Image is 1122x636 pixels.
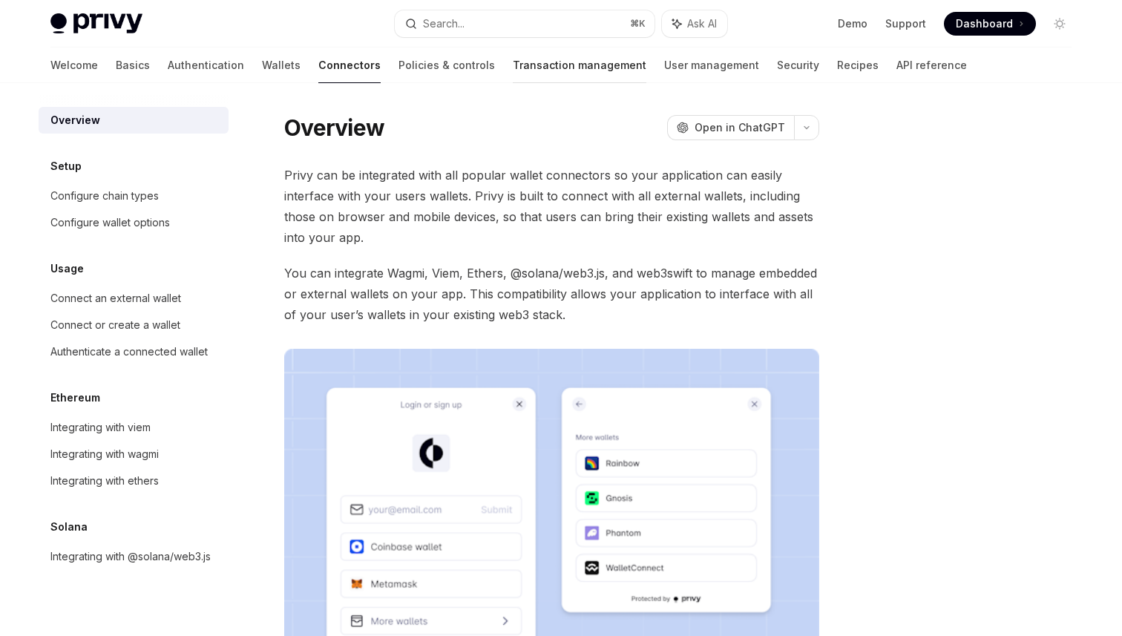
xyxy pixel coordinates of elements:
[398,47,495,83] a: Policies & controls
[1048,12,1072,36] button: Toggle dark mode
[423,15,465,33] div: Search...
[50,13,142,34] img: light logo
[664,47,759,83] a: User management
[39,183,229,209] a: Configure chain types
[168,47,244,83] a: Authentication
[50,419,151,436] div: Integrating with viem
[695,120,785,135] span: Open in ChatGPT
[837,47,879,83] a: Recipes
[284,165,819,248] span: Privy can be integrated with all popular wallet connectors so your application can easily interfa...
[956,16,1013,31] span: Dashboard
[284,114,384,141] h1: Overview
[777,47,819,83] a: Security
[39,209,229,236] a: Configure wallet options
[50,47,98,83] a: Welcome
[284,263,819,325] span: You can integrate Wagmi, Viem, Ethers, @solana/web3.js, and web3swift to manage embedded or exter...
[687,16,717,31] span: Ask AI
[885,16,926,31] a: Support
[50,389,100,407] h5: Ethereum
[50,445,159,463] div: Integrating with wagmi
[39,338,229,365] a: Authenticate a connected wallet
[50,187,159,205] div: Configure chain types
[318,47,381,83] a: Connectors
[39,441,229,468] a: Integrating with wagmi
[513,47,646,83] a: Transaction management
[116,47,150,83] a: Basics
[630,18,646,30] span: ⌘ K
[50,343,208,361] div: Authenticate a connected wallet
[50,518,88,536] h5: Solana
[39,107,229,134] a: Overview
[50,548,211,565] div: Integrating with @solana/web3.js
[50,472,159,490] div: Integrating with ethers
[50,214,170,232] div: Configure wallet options
[39,543,229,570] a: Integrating with @solana/web3.js
[896,47,967,83] a: API reference
[838,16,867,31] a: Demo
[667,115,794,140] button: Open in ChatGPT
[50,289,181,307] div: Connect an external wallet
[50,260,84,278] h5: Usage
[39,414,229,441] a: Integrating with viem
[50,316,180,334] div: Connect or create a wallet
[50,111,100,129] div: Overview
[944,12,1036,36] a: Dashboard
[262,47,301,83] a: Wallets
[662,10,727,37] button: Ask AI
[39,468,229,494] a: Integrating with ethers
[39,285,229,312] a: Connect an external wallet
[395,10,654,37] button: Search...⌘K
[50,157,82,175] h5: Setup
[39,312,229,338] a: Connect or create a wallet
